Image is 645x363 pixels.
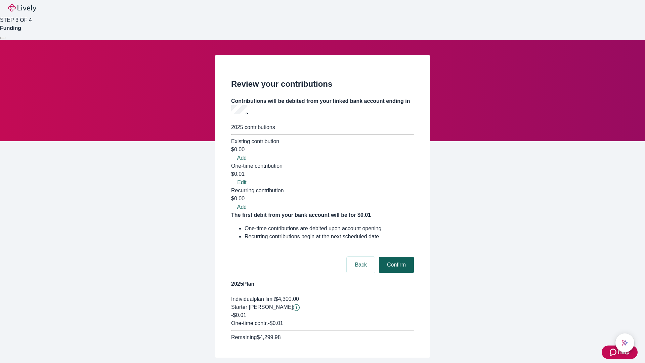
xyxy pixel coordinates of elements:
button: Zendesk support iconHelp [602,346,638,359]
span: $4,299.98 [257,334,281,340]
button: Edit [231,178,253,187]
button: Lively will contribute $0.01 to establish your account [293,304,300,311]
span: $4,300.00 [275,296,299,302]
div: Recurring contribution [231,187,414,195]
span: -$0.01 [231,312,246,318]
svg: Lively AI Assistant [621,339,628,346]
li: Recurring contributions begin at the next scheduled date [245,233,414,241]
strong: The first debit from your bank account will be for $0.01 [231,212,371,218]
button: Add [231,154,253,162]
span: Help [618,348,630,356]
button: Add [231,203,253,211]
h4: 2025 Plan [231,280,414,288]
button: Back [347,257,375,273]
li: One-time contributions are debited upon account opening [245,225,414,233]
div: $0.01 [231,170,414,178]
button: Confirm [379,257,414,273]
span: Individual plan limit [231,296,275,302]
span: One-time contr. [231,320,268,326]
div: 2025 contributions [231,123,414,131]
svg: Starter penny details [293,304,300,311]
div: One-time contribution [231,162,414,170]
svg: Zendesk support icon [610,348,618,356]
div: $0.00 [231,146,414,154]
button: chat [615,333,634,352]
span: Remaining [231,334,257,340]
img: Lively [8,4,36,12]
div: Existing contribution [231,137,414,146]
h2: Review your contributions [231,78,414,90]
span: - $0.01 [268,320,283,326]
span: Starter [PERSON_NAME] [231,304,293,310]
div: $0.00 [231,195,414,203]
h4: Contributions will be debited from your linked bank account ending in . [231,97,414,116]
